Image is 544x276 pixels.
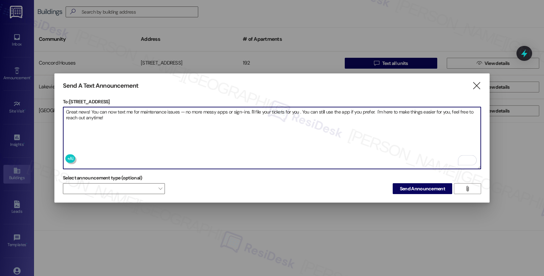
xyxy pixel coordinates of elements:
[63,82,138,90] h3: Send A Text Announcement
[400,185,445,192] span: Send Announcement
[472,82,481,89] i: 
[63,107,481,169] textarea: To enrich screen reader interactions, please activate Accessibility in Grammarly extension settings
[393,183,452,194] button: Send Announcement
[63,98,481,105] p: To: [STREET_ADDRESS]
[63,173,142,183] label: Select announcement type (optional)
[465,186,470,191] i: 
